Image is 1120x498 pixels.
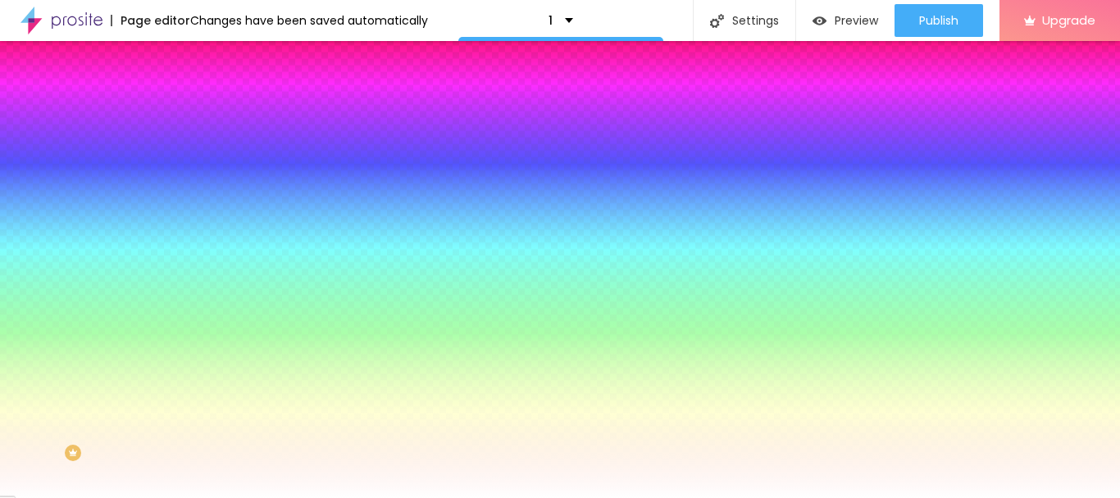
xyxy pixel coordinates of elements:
[1042,13,1095,27] span: Upgrade
[549,15,553,26] p: 1
[111,15,190,26] div: Page editor
[710,14,724,28] img: Icone
[796,4,895,37] button: Preview
[813,14,826,28] img: view-1.svg
[919,14,958,27] span: Publish
[895,4,983,37] button: Publish
[190,15,428,26] div: Changes have been saved automatically
[835,14,878,27] span: Preview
